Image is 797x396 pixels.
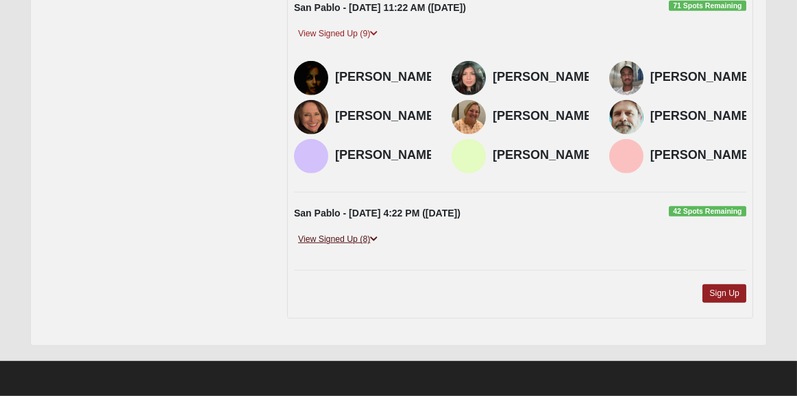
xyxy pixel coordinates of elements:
h4: [PERSON_NAME] [335,148,439,163]
img: Cristi Lee Wagner [294,139,328,173]
h4: [PERSON_NAME] [493,148,596,163]
h4: [PERSON_NAME] [493,70,596,85]
a: View Signed Up (9) [294,27,382,41]
h4: [PERSON_NAME] [335,109,439,124]
img: Andrew Smith [609,61,643,95]
strong: San Pablo - [DATE] 11:22 AM ([DATE]) [294,2,466,13]
strong: San Pablo - [DATE] 4:22 PM ([DATE]) [294,208,461,219]
img: Renee Davis [294,61,328,95]
h4: [PERSON_NAME] [650,70,754,85]
span: 42 Spots Remaining [669,206,746,217]
h4: [PERSON_NAME] [335,70,439,85]
img: Sophia Choun [452,61,486,95]
img: Denise Carter [452,100,486,134]
span: 71 Spots Remaining [669,1,746,12]
h4: [PERSON_NAME] [493,109,596,124]
h4: [PERSON_NAME] [650,148,754,163]
h4: [PERSON_NAME] [650,109,754,124]
img: Juli Black [294,100,328,134]
img: Ryan Arruda [452,139,486,173]
a: Sign Up [702,284,746,303]
img: Rex Wagner [609,100,643,134]
img: Alexa Austin [609,139,643,173]
a: View Signed Up (8) [294,232,382,247]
